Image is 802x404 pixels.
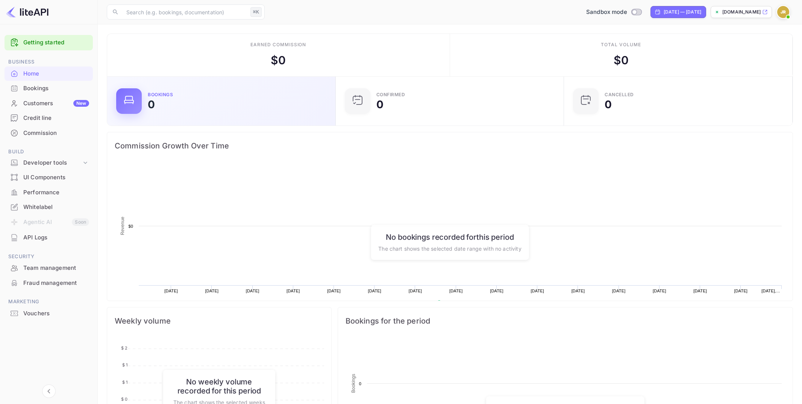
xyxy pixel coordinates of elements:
[5,96,93,110] a: CustomersNew
[205,289,219,293] text: [DATE]
[23,114,89,123] div: Credit line
[5,81,93,95] a: Bookings
[614,52,629,69] div: $ 0
[5,170,93,184] a: UI Components
[5,170,93,185] div: UI Components
[23,99,89,108] div: Customers
[583,8,644,17] div: Switch to Production mode
[250,41,306,48] div: Earned commission
[122,5,247,20] input: Search (e.g. bookings, documentation)
[171,377,268,395] h6: No weekly volume recorded for this period
[128,224,133,228] text: $0
[444,300,463,306] text: Revenue
[121,345,127,351] tspan: $ 2
[23,38,89,47] a: Getting started
[327,289,341,293] text: [DATE]
[115,140,785,152] span: Commission Growth Over Time
[376,99,384,110] div: 0
[5,185,93,200] div: Performance
[23,188,89,197] div: Performance
[777,6,789,18] img: John Richards
[376,92,405,97] div: Confirmed
[5,200,93,215] div: Whitelabel
[5,253,93,261] span: Security
[23,203,89,212] div: Whitelabel
[115,315,324,327] span: Weekly volume
[449,289,463,293] text: [DATE]
[572,289,585,293] text: [DATE]
[378,232,521,241] h6: No bookings recorded for this period
[5,276,93,290] a: Fraud management
[5,126,93,140] a: Commission
[5,306,93,321] div: Vouchers
[23,264,89,272] div: Team management
[250,7,262,17] div: ⌘K
[601,41,641,48] div: Total volume
[73,100,89,107] div: New
[23,309,89,318] div: Vouchers
[5,306,93,320] a: Vouchers
[23,84,89,93] div: Bookings
[23,70,89,78] div: Home
[5,81,93,96] div: Bookings
[23,173,89,182] div: UI Components
[5,35,93,50] div: Getting started
[5,148,93,156] span: Build
[23,233,89,242] div: API Logs
[359,381,361,386] text: 0
[605,92,634,97] div: CANCELLED
[531,289,544,293] text: [DATE]
[5,185,93,199] a: Performance
[287,289,300,293] text: [DATE]
[734,289,748,293] text: [DATE]
[346,315,785,327] span: Bookings for the period
[664,9,701,15] div: [DATE] — [DATE]
[246,289,259,293] text: [DATE]
[761,289,780,293] text: [DATE],…
[5,276,93,291] div: Fraud management
[6,6,49,18] img: LiteAPI logo
[42,384,56,398] button: Collapse navigation
[23,279,89,287] div: Fraud management
[5,67,93,81] div: Home
[5,126,93,141] div: Commission
[148,92,173,97] div: Bookings
[121,396,127,402] tspan: $ 0
[722,9,761,15] p: [DOMAIN_NAME]
[5,200,93,214] a: Whitelabel
[122,362,127,368] tspan: $ 1
[409,289,422,293] text: [DATE]
[693,289,707,293] text: [DATE]
[5,156,93,169] div: Developer tools
[5,230,93,245] div: API Logs
[5,96,93,111] div: CustomersNew
[368,289,381,293] text: [DATE]
[5,111,93,126] div: Credit line
[5,230,93,244] a: API Logs
[378,244,521,252] p: The chart shows the selected date range with no activity
[490,289,503,293] text: [DATE]
[23,159,82,167] div: Developer tools
[586,8,627,17] span: Sandbox mode
[5,58,93,66] span: Business
[5,261,93,275] a: Team management
[653,289,666,293] text: [DATE]
[5,261,93,275] div: Team management
[120,216,125,235] text: Revenue
[5,67,93,80] a: Home
[23,129,89,138] div: Commission
[650,6,706,18] div: Click to change the date range period
[148,99,155,110] div: 0
[612,289,626,293] text: [DATE]
[351,374,356,393] text: Bookings
[271,52,286,69] div: $ 0
[164,289,178,293] text: [DATE]
[605,99,612,110] div: 0
[5,298,93,306] span: Marketing
[5,111,93,125] a: Credit line
[122,380,127,385] tspan: $ 1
